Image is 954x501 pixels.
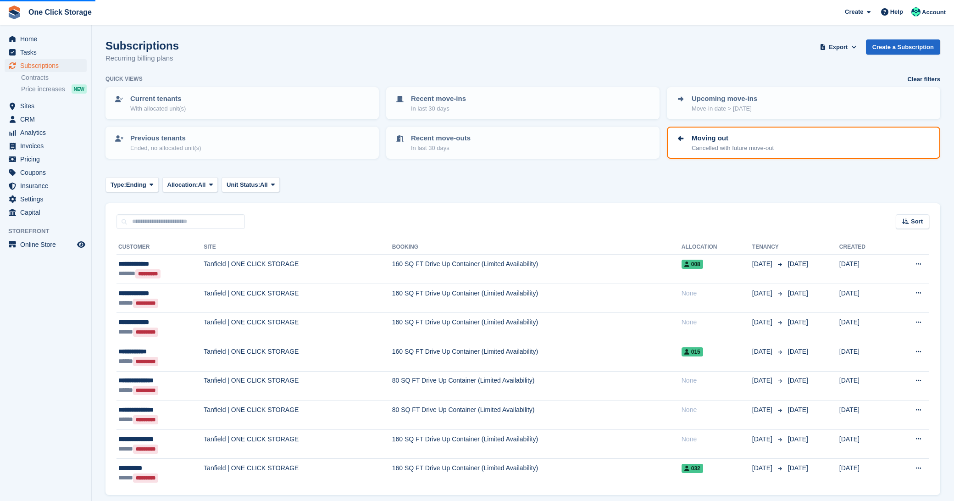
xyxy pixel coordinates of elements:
[5,139,87,152] a: menu
[682,464,703,473] span: 032
[260,180,268,189] span: All
[204,342,392,371] td: Tanfield | ONE CLICK STORAGE
[204,371,392,401] td: Tanfield | ONE CLICK STORAGE
[204,240,392,255] th: Site
[392,371,682,401] td: 80 SQ FT Drive Up Container (Limited Availability)
[752,376,774,385] span: [DATE]
[204,459,392,488] td: Tanfield | ONE CLICK STORAGE
[20,238,75,251] span: Online Store
[922,8,946,17] span: Account
[222,177,280,192] button: Unit Status: All
[692,104,757,113] p: Move-in date > [DATE]
[20,100,75,112] span: Sites
[839,401,891,430] td: [DATE]
[130,133,201,144] p: Previous tenants
[105,177,159,192] button: Type: Ending
[105,39,179,52] h1: Subscriptions
[20,46,75,59] span: Tasks
[72,84,87,94] div: NEW
[20,113,75,126] span: CRM
[752,317,774,327] span: [DATE]
[752,463,774,473] span: [DATE]
[20,59,75,72] span: Subscriptions
[387,128,659,158] a: Recent move-outs In last 30 days
[76,239,87,250] a: Preview store
[20,153,75,166] span: Pricing
[668,88,939,118] a: Upcoming move-ins Move-in date > [DATE]
[111,180,126,189] span: Type:
[5,126,87,139] a: menu
[692,94,757,104] p: Upcoming move-ins
[5,193,87,206] a: menu
[890,7,903,17] span: Help
[5,113,87,126] a: menu
[911,217,923,226] span: Sort
[829,43,848,52] span: Export
[752,289,774,298] span: [DATE]
[392,401,682,430] td: 80 SQ FT Drive Up Container (Limited Availability)
[392,429,682,459] td: 160 SQ FT Drive Up Container (Limited Availability)
[788,435,808,443] span: [DATE]
[204,429,392,459] td: Tanfield | ONE CLICK STORAGE
[682,405,752,415] div: None
[5,166,87,179] a: menu
[411,94,466,104] p: Recent move-ins
[752,259,774,269] span: [DATE]
[204,284,392,313] td: Tanfield | ONE CLICK STORAGE
[21,73,87,82] a: Contracts
[21,84,87,94] a: Price increases NEW
[105,53,179,64] p: Recurring billing plans
[130,144,201,153] p: Ended, no allocated unit(s)
[20,193,75,206] span: Settings
[116,240,204,255] th: Customer
[752,405,774,415] span: [DATE]
[682,317,752,327] div: None
[387,88,659,118] a: Recent move-ins In last 30 days
[167,180,198,189] span: Allocation:
[411,104,466,113] p: In last 30 days
[692,144,774,153] p: Cancelled with future move-out
[839,313,891,342] td: [DATE]
[392,342,682,371] td: 160 SQ FT Drive Up Container (Limited Availability)
[818,39,859,55] button: Export
[20,179,75,192] span: Insurance
[788,406,808,413] span: [DATE]
[752,434,774,444] span: [DATE]
[911,7,921,17] img: Katy Forster
[866,39,940,55] a: Create a Subscription
[788,318,808,326] span: [DATE]
[788,289,808,297] span: [DATE]
[907,75,940,84] a: Clear filters
[788,377,808,384] span: [DATE]
[20,126,75,139] span: Analytics
[752,347,774,356] span: [DATE]
[20,206,75,219] span: Capital
[682,347,703,356] span: 015
[392,459,682,488] td: 160 SQ FT Drive Up Container (Limited Availability)
[682,289,752,298] div: None
[106,88,378,118] a: Current tenants With allocated unit(s)
[839,429,891,459] td: [DATE]
[7,6,21,19] img: stora-icon-8386f47178a22dfd0bd8f6a31ec36ba5ce8667c1dd55bd0f319d3a0aa187defe.svg
[162,177,218,192] button: Allocation: All
[20,33,75,45] span: Home
[5,179,87,192] a: menu
[130,94,186,104] p: Current tenants
[411,144,471,153] p: In last 30 days
[845,7,863,17] span: Create
[20,166,75,179] span: Coupons
[839,240,891,255] th: Created
[198,180,206,189] span: All
[5,238,87,251] a: menu
[411,133,471,144] p: Recent move-outs
[25,5,95,20] a: One Click Storage
[204,401,392,430] td: Tanfield | ONE CLICK STORAGE
[130,104,186,113] p: With allocated unit(s)
[682,434,752,444] div: None
[5,59,87,72] a: menu
[5,33,87,45] a: menu
[106,128,378,158] a: Previous tenants Ended, no allocated unit(s)
[392,313,682,342] td: 160 SQ FT Drive Up Container (Limited Availability)
[839,342,891,371] td: [DATE]
[692,133,774,144] p: Moving out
